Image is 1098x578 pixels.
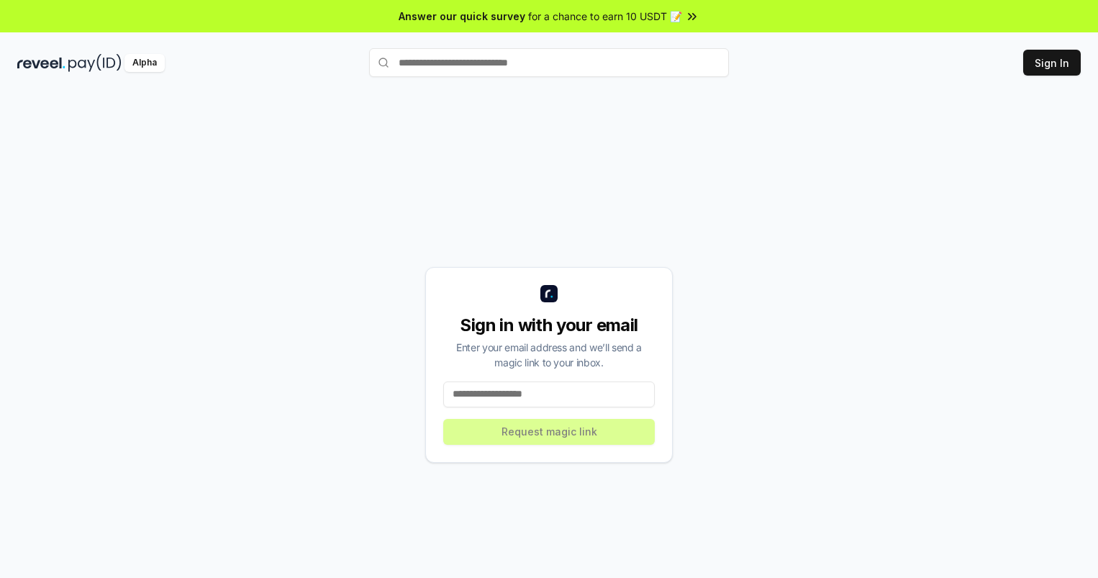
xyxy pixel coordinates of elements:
img: pay_id [68,54,122,72]
span: Answer our quick survey [399,9,525,24]
img: reveel_dark [17,54,65,72]
div: Alpha [124,54,165,72]
img: logo_small [540,285,558,302]
div: Sign in with your email [443,314,655,337]
button: Sign In [1023,50,1081,76]
span: for a chance to earn 10 USDT 📝 [528,9,682,24]
div: Enter your email address and we’ll send a magic link to your inbox. [443,340,655,370]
